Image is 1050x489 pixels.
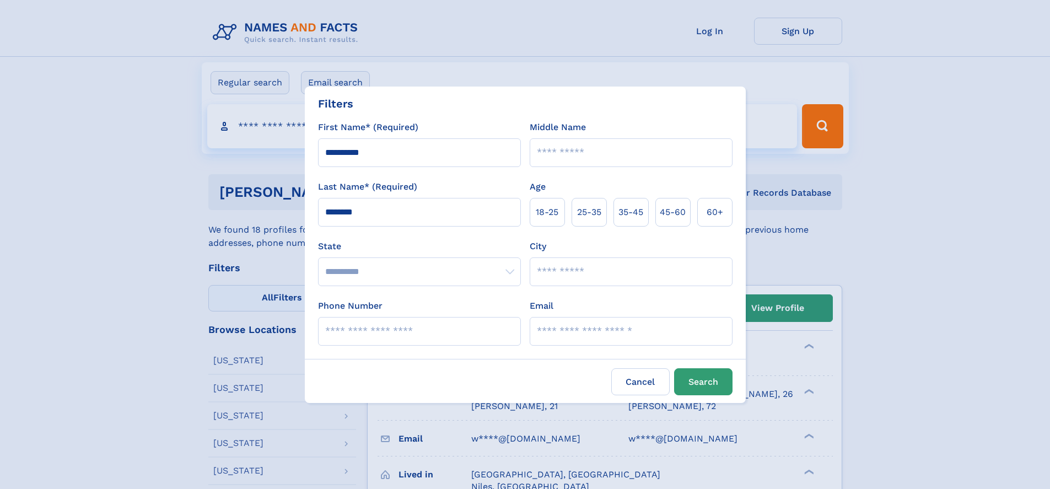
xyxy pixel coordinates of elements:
[530,180,546,194] label: Age
[318,95,353,112] div: Filters
[318,121,418,134] label: First Name* (Required)
[674,368,733,395] button: Search
[530,121,586,134] label: Middle Name
[618,206,643,219] span: 35‑45
[660,206,686,219] span: 45‑60
[707,206,723,219] span: 60+
[318,299,383,313] label: Phone Number
[318,240,521,253] label: State
[577,206,601,219] span: 25‑35
[318,180,417,194] label: Last Name* (Required)
[530,299,553,313] label: Email
[611,368,670,395] label: Cancel
[536,206,558,219] span: 18‑25
[530,240,546,253] label: City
